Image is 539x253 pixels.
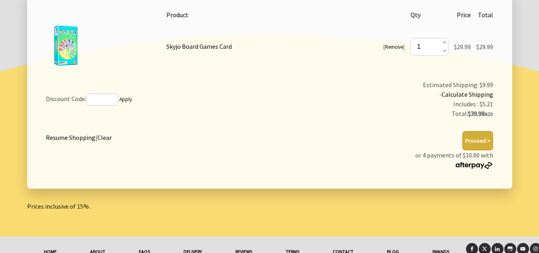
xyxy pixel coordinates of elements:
p: or 4 payments of $10.00 with [415,150,493,169]
td: $29.99 [474,22,496,70]
span: NZD [485,112,493,117]
small: [ ] [383,44,405,50]
input: If you have a discount code, enter it here and press 'Apply'. [86,94,118,106]
th: Price [451,7,474,22]
a: Skyjo Board Games Card [166,42,232,50]
th: Total [474,7,496,22]
td: Estimated Shipping: $9.99 - [291,77,496,122]
div: | [46,131,112,142]
a: Clear [97,133,112,141]
th: Product [164,7,408,22]
button: Proceed > [462,131,493,150]
a: Resume Shopping [46,133,95,141]
a: Remove [385,44,403,50]
td: Discount Code: [43,77,291,122]
p: Prices inclusive of 15% . [27,201,512,211]
strong: $39.98 [468,110,493,118]
div: Includes : $5.21 [294,99,494,109]
th: Qty [407,7,451,22]
a: Apply [119,96,132,103]
div: Total: [294,109,494,119]
td: $29.99 [451,22,474,70]
img: Afterpay [455,162,493,169]
a: Calculate Shipping [442,90,493,98]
